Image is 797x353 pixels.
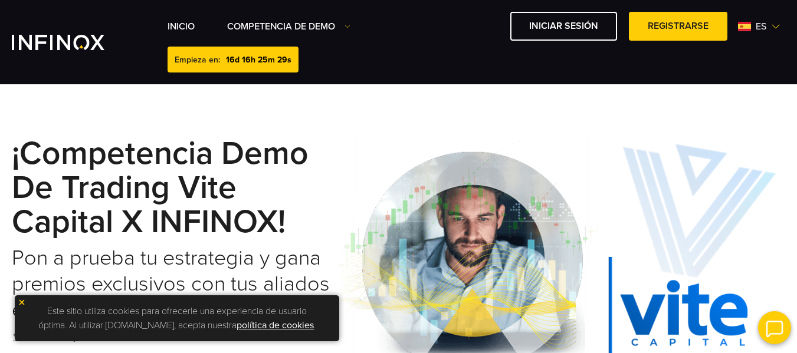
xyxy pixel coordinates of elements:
a: INFINOX Vite [12,35,132,50]
a: Registrarse [629,12,727,41]
p: Este sitio utiliza cookies para ofrecerle una experiencia de usuario óptima. Al utilizar [DOMAIN_... [21,301,333,335]
a: * Ver Términos y Condiciones [12,323,132,352]
span: es [751,19,771,34]
img: open convrs live chat [758,311,791,344]
a: Iniciar sesión [510,12,617,41]
img: yellow close icon [18,298,26,306]
span: 16d 16h 25m 29s [226,55,291,65]
span: Empieza en: [175,55,220,65]
a: Competencia de Demo [227,19,350,34]
a: política de cookies [237,319,314,331]
a: INICIO [168,19,195,34]
h2: Pon a prueba tu estrategia y gana premios exclusivos con tus aliados en el trading. [12,245,330,323]
img: Dropdown [345,24,350,29]
strong: ¡Competencia Demo de Trading Vite Capital x INFINOX! [12,134,309,242]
